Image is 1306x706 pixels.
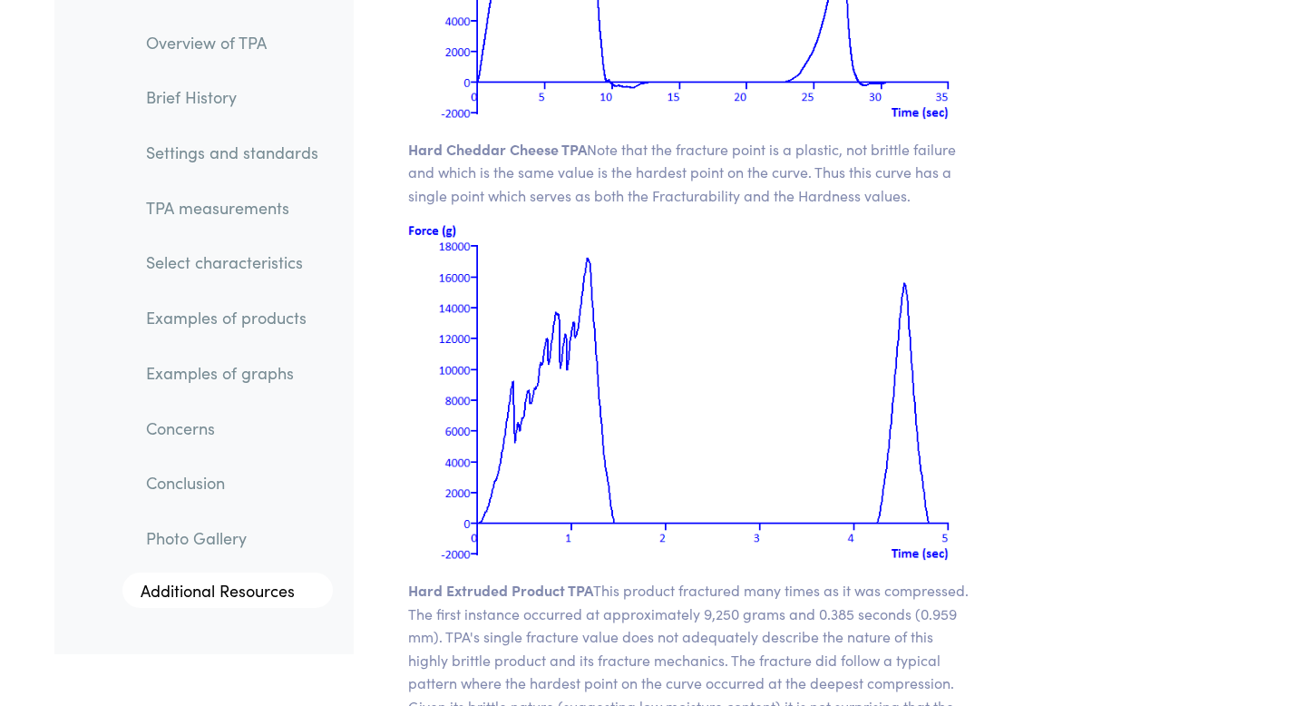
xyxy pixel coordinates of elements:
a: Additional Resources [122,573,333,609]
a: Examples of products [132,298,333,339]
a: Conclusion [132,463,333,505]
span: Hard Cheddar Cheese TPA [408,139,587,159]
a: Photo Gallery [132,517,333,559]
a: Settings and standards [132,132,333,173]
a: Examples of graphs [132,352,333,394]
a: Concerns [132,407,333,449]
p: Note that the fracture point is a plastic, not brittle failure and which is the same value is the... [408,138,973,208]
a: Brief History [132,77,333,119]
img: graph of hard extruded product under compression [408,222,973,562]
a: TPA measurements [132,187,333,229]
a: Overview of TPA [132,22,333,64]
a: Select characteristics [132,242,333,284]
span: Hard Extruded Product TPA [408,580,593,600]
